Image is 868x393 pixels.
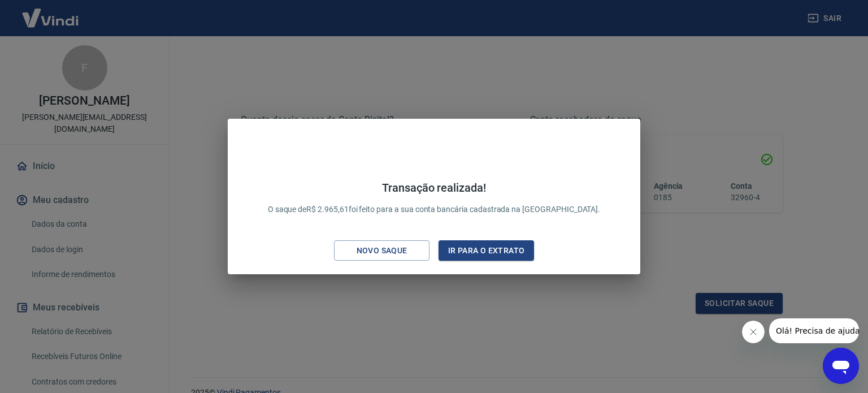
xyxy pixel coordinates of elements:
button: Novo saque [334,240,429,261]
iframe: Mensagem da empresa [769,318,859,343]
h4: Transação realizada! [268,181,601,195]
div: Novo saque [343,244,421,258]
iframe: Fechar mensagem [742,321,765,343]
p: O saque de R$ 2.965,61 foi feito para a sua conta bancária cadastrada na [GEOGRAPHIC_DATA]. [268,181,601,215]
span: Olá! Precisa de ajuda? [7,8,95,17]
button: Ir para o extrato [439,240,534,261]
iframe: Botão para abrir a janela de mensagens [823,348,859,384]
